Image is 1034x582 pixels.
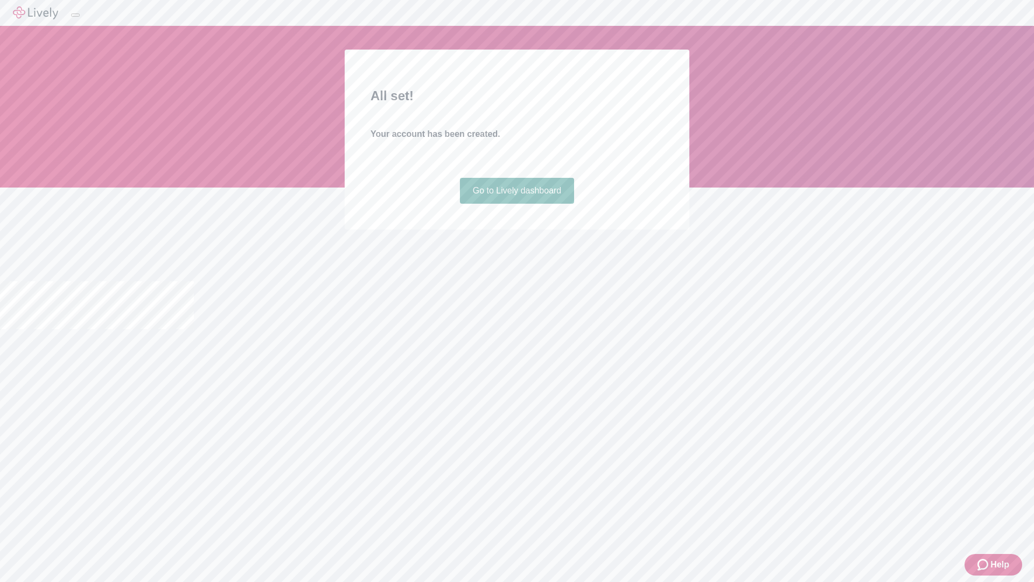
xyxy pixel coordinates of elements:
[990,558,1009,571] span: Help
[371,128,663,141] h4: Your account has been created.
[71,13,80,17] button: Log out
[13,6,58,19] img: Lively
[977,558,990,571] svg: Zendesk support icon
[371,86,663,106] h2: All set!
[460,178,575,204] a: Go to Lively dashboard
[965,554,1022,576] button: Zendesk support iconHelp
